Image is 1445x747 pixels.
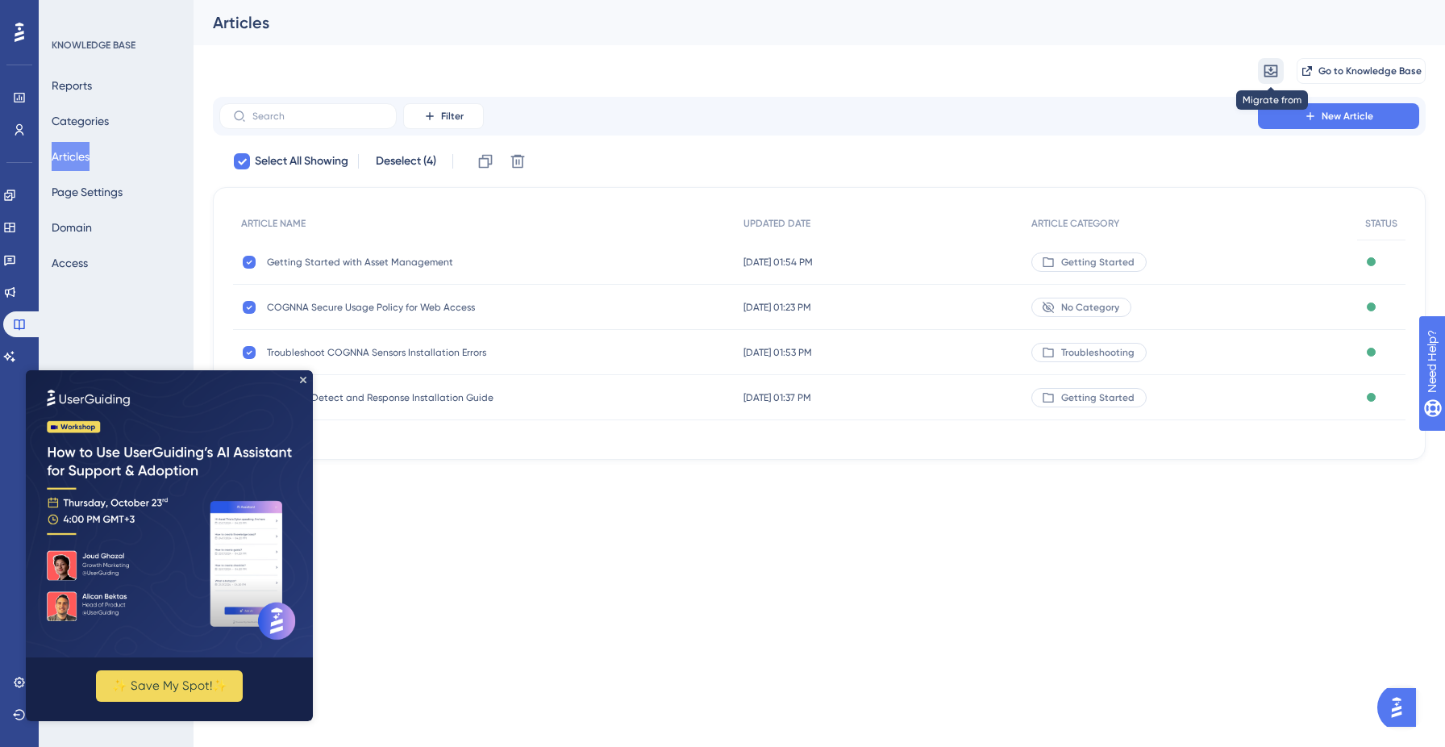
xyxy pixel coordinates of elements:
button: Access [52,248,88,278]
button: New Article [1258,103,1419,129]
iframe: UserGuiding AI Assistant Launcher [1377,683,1426,732]
span: Select All Showing [255,152,348,171]
span: Filter [441,110,464,123]
div: Close Preview [274,6,281,13]
button: ✨ Save My Spot!✨ [70,300,217,332]
span: Getting Started [1061,256,1135,269]
span: Need Help? [38,4,101,23]
span: Go to Knowledge Base [1318,65,1422,77]
input: Search [252,111,383,122]
button: Articles [52,142,90,171]
span: [DATE] 01:23 PM [743,301,811,314]
span: Getting Started with Asset Management [267,256,525,269]
span: New Article [1322,110,1373,123]
span: Troubleshooting [1061,346,1135,359]
span: [DATE] 01:54 PM [743,256,813,269]
button: Deselect (4) [369,147,443,176]
button: Page Settings [52,177,123,207]
button: Filter [403,103,484,129]
button: Go to Knowledge Base [1297,58,1426,84]
div: KNOWLEDGE BASE [52,39,135,52]
span: Getting Started [1061,391,1135,404]
button: Domain [52,213,92,242]
button: Reports [52,71,92,100]
span: ARTICLE CATEGORY [1031,217,1119,230]
span: Troubleshoot COGNNA Sensors Installation Errors [267,346,525,359]
span: Deselect (4) [376,152,436,171]
span: [DATE] 01:53 PM [743,346,812,359]
span: STATUS [1365,217,1397,230]
span: COGNNA Secure Usage Policy for Web Access [267,301,525,314]
button: Categories [52,106,109,136]
span: UPDATED DATE [743,217,810,230]
div: Articles [213,11,1385,34]
span: COGNNA Detect and Response Installation Guide [267,391,525,404]
span: ARTICLE NAME [241,217,306,230]
span: [DATE] 01:37 PM [743,391,811,404]
span: No Category [1061,301,1119,314]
